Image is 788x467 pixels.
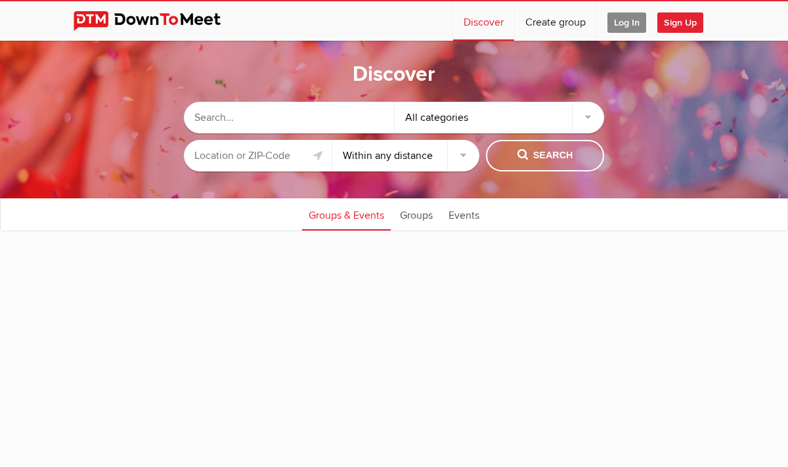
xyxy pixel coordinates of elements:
a: Log In [597,1,657,41]
input: Search... [184,102,394,133]
a: Create group [515,1,596,41]
img: DownToMeet [74,11,241,31]
span: Search [517,148,573,163]
a: Sign Up [657,1,714,41]
span: Log In [607,12,646,33]
button: Search [486,140,604,171]
span: Sign Up [657,12,703,33]
h1: Discover [353,61,435,89]
a: Groups [393,198,439,231]
div: All categories [395,102,605,133]
a: Events [442,198,486,231]
a: Groups & Events [302,198,391,231]
input: Location or ZIP-Code [184,140,332,171]
a: Discover [453,1,514,41]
